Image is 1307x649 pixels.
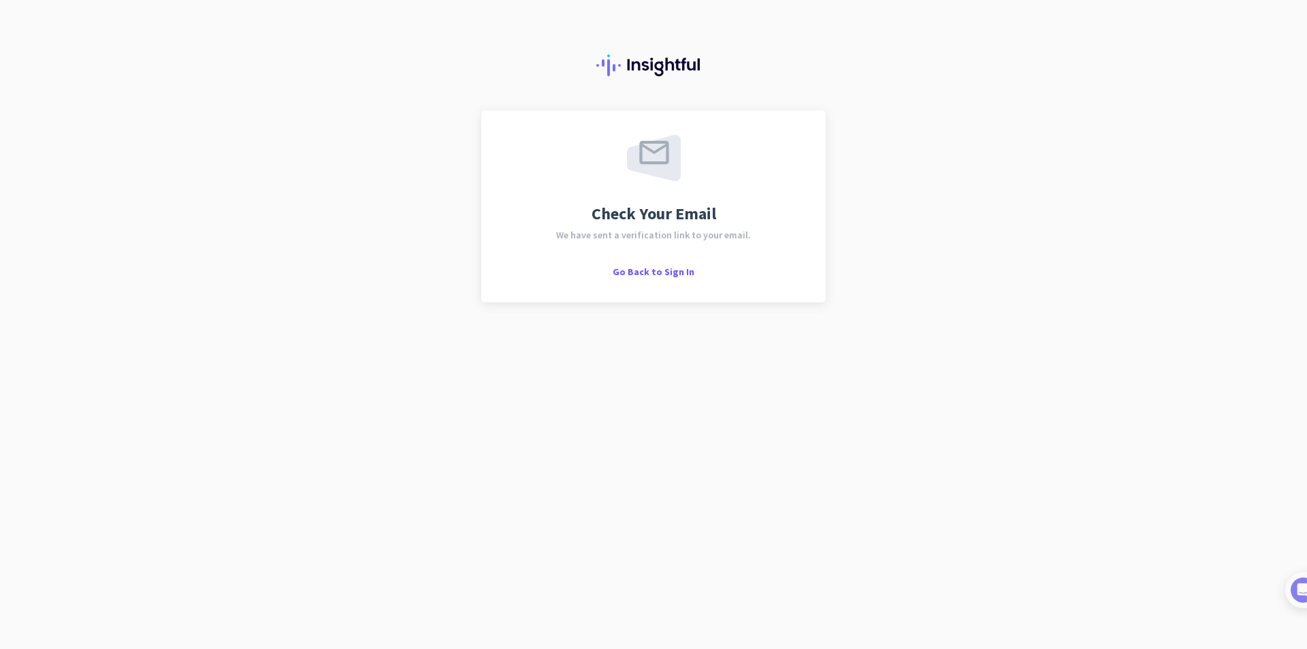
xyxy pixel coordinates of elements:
[596,54,711,76] img: Insightful
[627,135,681,181] img: email-sent
[613,266,694,278] span: Go Back to Sign In
[592,206,716,222] span: Check Your Email
[556,230,751,240] span: We have sent a verification link to your email.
